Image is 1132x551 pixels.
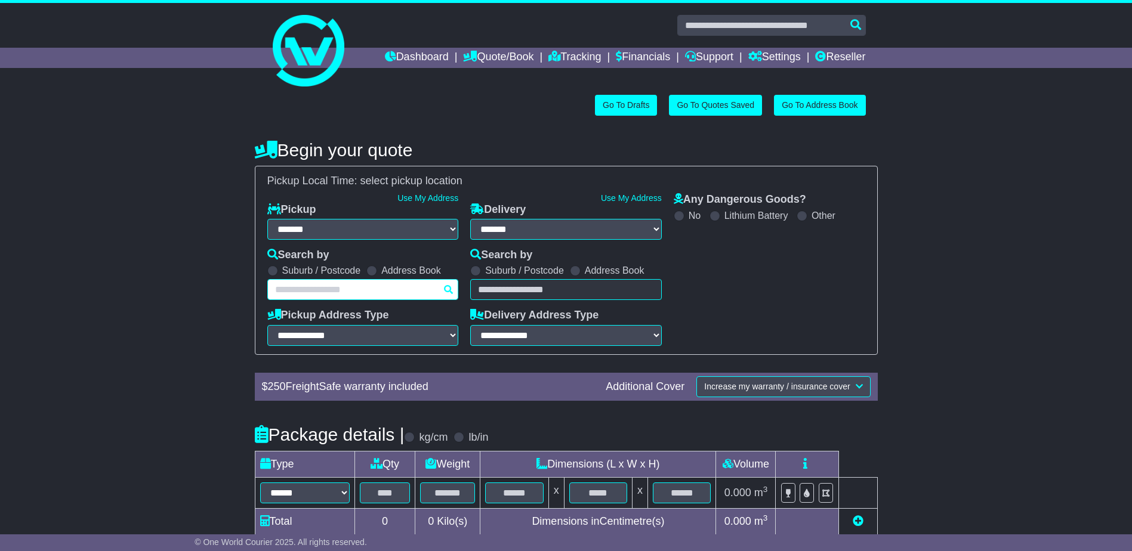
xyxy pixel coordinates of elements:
[754,515,768,527] span: m
[470,309,599,322] label: Delivery Address Type
[381,265,441,276] label: Address Book
[354,508,415,534] td: 0
[360,175,462,187] span: select pickup location
[774,95,865,116] a: Go To Address Book
[548,48,601,68] a: Tracking
[724,515,751,527] span: 0.000
[812,210,835,221] label: Other
[267,249,329,262] label: Search by
[261,175,871,188] div: Pickup Local Time:
[354,451,415,477] td: Qty
[548,477,564,508] td: x
[669,95,762,116] a: Go To Quotes Saved
[397,193,458,203] a: Use My Address
[601,193,662,203] a: Use My Address
[674,193,806,206] label: Any Dangerous Goods?
[754,487,768,499] span: m
[470,249,532,262] label: Search by
[463,48,533,68] a: Quote/Book
[468,431,488,444] label: lb/in
[385,48,449,68] a: Dashboard
[282,265,361,276] label: Suburb / Postcode
[585,265,644,276] label: Address Book
[696,376,870,397] button: Increase my warranty / insurance cover
[480,508,716,534] td: Dimensions in Centimetre(s)
[267,203,316,216] label: Pickup
[616,48,670,68] a: Financials
[600,380,690,394] div: Additional Cover
[255,140,878,160] h4: Begin your quote
[415,508,480,534] td: Kilo(s)
[763,485,768,494] sup: 3
[415,451,480,477] td: Weight
[428,515,434,527] span: 0
[470,203,526,216] label: Delivery
[485,265,564,276] label: Suburb / Postcode
[815,48,865,68] a: Reseller
[724,487,751,499] span: 0.000
[748,48,801,68] a: Settings
[255,451,354,477] td: Type
[256,380,600,394] div: $ FreightSafe warranty included
[255,508,354,534] td: Total
[195,537,367,547] span: © One World Courier 2025. All rights reserved.
[689,210,701,221] label: No
[419,431,448,444] label: kg/cm
[480,451,716,477] td: Dimensions (L x W x H)
[685,48,733,68] a: Support
[704,382,850,391] span: Increase my warranty / insurance cover
[716,451,776,477] td: Volume
[268,380,286,392] span: 250
[853,515,863,527] a: Add new item
[255,425,405,444] h4: Package details |
[267,309,389,322] label: Pickup Address Type
[763,513,768,522] sup: 3
[595,95,657,116] a: Go To Drafts
[633,477,648,508] td: x
[724,210,788,221] label: Lithium Battery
